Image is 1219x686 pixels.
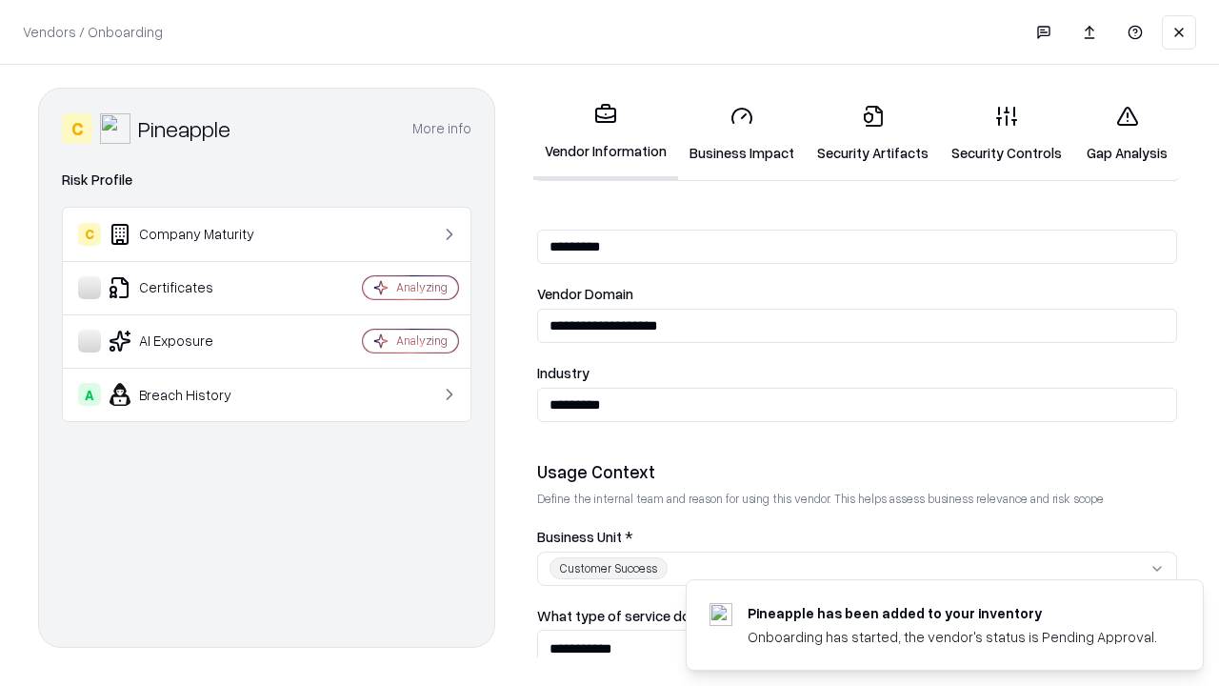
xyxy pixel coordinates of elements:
[806,90,940,178] a: Security Artifacts
[940,90,1073,178] a: Security Controls
[412,111,471,146] button: More info
[78,330,306,353] div: AI Exposure
[537,609,1177,623] label: What type of service does the vendor provide? *
[78,383,101,406] div: A
[748,627,1157,647] div: Onboarding has started, the vendor's status is Pending Approval.
[537,287,1177,301] label: Vendor Domain
[78,223,101,246] div: C
[78,383,306,406] div: Breach History
[709,603,732,626] img: pineappleenergy.com
[533,88,678,180] a: Vendor Information
[78,276,306,299] div: Certificates
[396,333,448,349] div: Analyzing
[537,366,1177,380] label: Industry
[100,113,130,144] img: Pineapple
[550,557,668,579] div: Customer Success
[62,169,471,192] div: Risk Profile
[537,530,1177,544] label: Business Unit *
[396,279,448,295] div: Analyzing
[537,460,1177,483] div: Usage Context
[138,113,230,144] div: Pineapple
[537,491,1177,507] p: Define the internal team and reason for using this vendor. This helps assess business relevance a...
[62,113,92,144] div: C
[1073,90,1181,178] a: Gap Analysis
[78,223,306,246] div: Company Maturity
[537,552,1177,586] button: Customer Success
[23,22,163,42] p: Vendors / Onboarding
[678,90,806,178] a: Business Impact
[748,603,1157,623] div: Pineapple has been added to your inventory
